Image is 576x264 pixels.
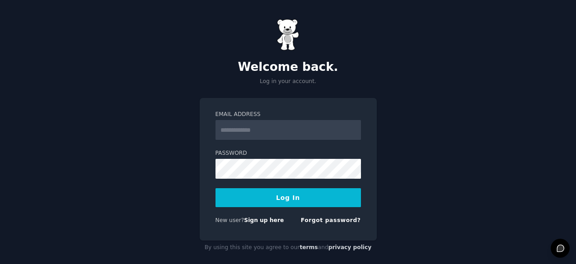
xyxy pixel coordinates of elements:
h2: Welcome back. [200,60,377,74]
a: terms [300,244,318,250]
div: By using this site you agree to our and [200,241,377,255]
button: Log In [215,188,361,207]
label: Email Address [215,111,361,119]
a: Sign up here [244,217,284,223]
a: privacy policy [328,244,372,250]
label: Password [215,149,361,157]
a: Forgot password? [301,217,361,223]
span: New user? [215,217,244,223]
img: Gummy Bear [277,19,300,51]
p: Log in your account. [200,78,377,86]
